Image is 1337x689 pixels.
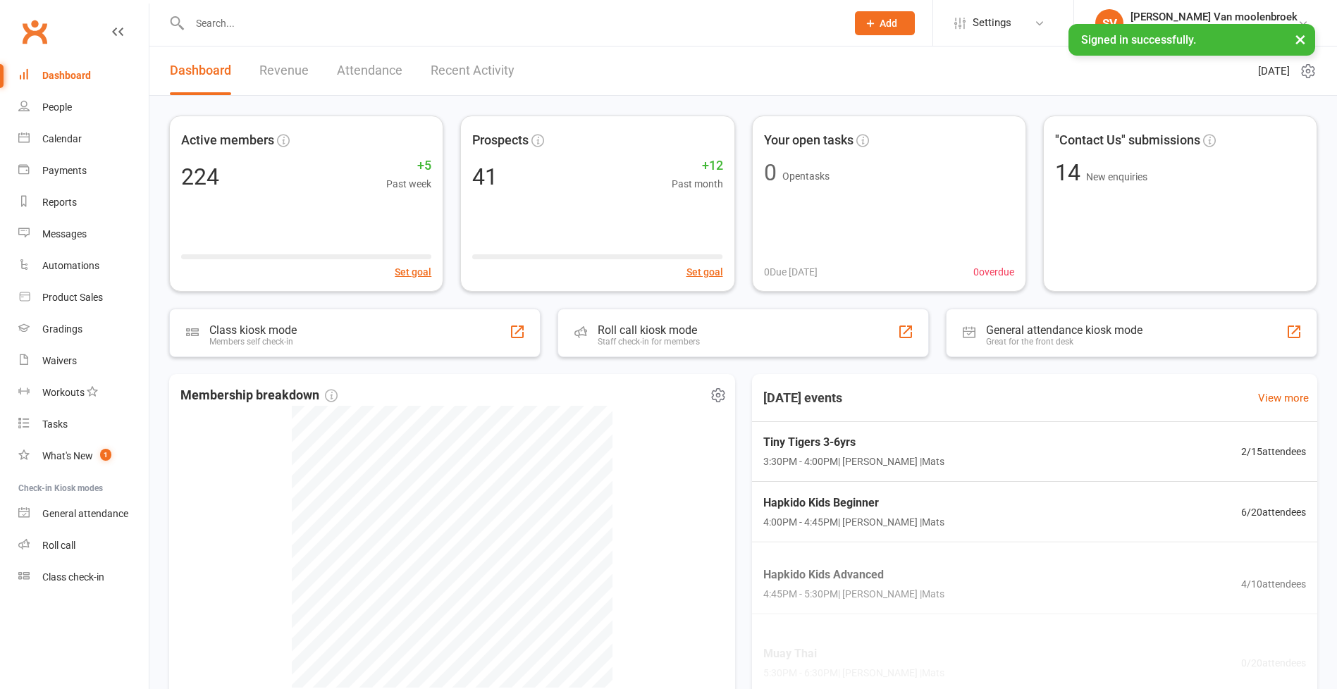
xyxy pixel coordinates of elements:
a: Automations [18,250,149,282]
a: Messages [18,218,149,250]
div: Tasks [42,418,68,430]
h3: [DATE] events [752,385,854,411]
button: × [1288,24,1313,54]
a: General attendance kiosk mode [18,498,149,530]
a: Dashboard [170,46,231,95]
span: Tiny Tigers 3-6yrs [763,433,944,452]
span: Past month [672,176,723,192]
div: [PERSON_NAME] Van moolenbroek [1130,11,1298,23]
a: View more [1258,390,1309,406]
div: Payments [42,165,87,176]
span: 4:00PM - 4:45PM | [PERSON_NAME] | Mats [763,514,944,530]
span: Add [880,18,897,29]
div: People [42,101,72,113]
div: Gradings [42,323,82,335]
span: 4:45PM - 5:30PM | [PERSON_NAME] | Mats [763,586,944,602]
button: Set goal [395,264,431,280]
span: Hapkido Kids Advanced [763,566,944,584]
div: Staff check-in for members [598,337,700,347]
a: Class kiosk mode [18,561,149,593]
span: Signed in successfully. [1081,33,1196,46]
div: Calendar [42,133,82,144]
span: 0 overdue [973,264,1014,280]
a: Payments [18,155,149,187]
a: Calendar [18,123,149,155]
a: Dashboard [18,60,149,92]
div: Dashboard [42,70,91,81]
div: Waivers [42,355,77,366]
span: Settings [973,7,1011,39]
span: Muay Thai [763,645,944,663]
a: People [18,92,149,123]
span: 6 / 20 attendees [1241,504,1306,519]
span: +12 [672,156,723,176]
div: Class check-in [42,571,104,583]
button: Set goal [686,264,723,280]
div: Members self check-in [209,337,297,347]
span: Your open tasks [764,130,854,151]
div: Reports [42,197,77,208]
div: Two Kings Martial Arts [1130,23,1298,36]
a: Attendance [337,46,402,95]
a: Reports [18,187,149,218]
button: Add [855,11,915,35]
span: Active members [181,130,274,151]
div: 224 [181,166,219,188]
span: Past week [386,176,431,192]
a: Recent Activity [431,46,515,95]
span: 1 [100,449,111,461]
div: Automations [42,260,99,271]
a: Workouts [18,377,149,409]
span: 14 [1055,159,1086,186]
a: Waivers [18,345,149,377]
span: Open tasks [782,170,830,182]
div: Workouts [42,387,85,398]
a: Roll call [18,530,149,561]
a: Gradings [18,314,149,345]
span: "Contact Us" submissions [1055,130,1200,151]
a: Revenue [259,46,309,95]
div: SV [1095,9,1123,37]
span: New enquiries [1086,171,1147,182]
div: Roll call kiosk mode [598,323,700,337]
div: Product Sales [42,292,103,303]
span: Prospects [472,130,529,151]
a: Product Sales [18,282,149,314]
span: 2 / 15 attendees [1241,444,1306,459]
span: Hapkido Kids Beginner [763,494,944,512]
span: Membership breakdown [180,385,338,406]
span: 4 / 10 attendees [1241,576,1306,591]
span: 0 Due [DATE] [764,264,818,280]
div: What's New [42,450,93,461]
span: +5 [386,156,431,176]
a: Clubworx [17,14,52,49]
span: [DATE] [1258,63,1290,80]
div: 0 [764,161,777,184]
input: Search... [185,13,837,33]
div: Class kiosk mode [209,323,297,337]
span: 5:30PM - 6:30PM | [PERSON_NAME] | Mats [763,665,944,681]
div: 41 [472,166,498,188]
div: Great for the front desk [986,337,1142,347]
div: General attendance [42,508,128,519]
span: 0 / 20 attendees [1241,655,1306,671]
a: Tasks [18,409,149,440]
span: 3:30PM - 4:00PM | [PERSON_NAME] | Mats [763,454,944,469]
div: Messages [42,228,87,240]
div: General attendance kiosk mode [986,323,1142,337]
div: Roll call [42,540,75,551]
a: What's New1 [18,440,149,472]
